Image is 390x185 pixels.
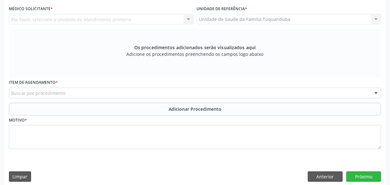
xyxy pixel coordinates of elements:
[9,116,27,125] label: Motivo
[346,171,381,182] button: Próximo
[169,106,221,112] span: Adicionar Procedimento
[9,78,58,88] label: Item de agendamento
[197,4,247,14] label: Unidade de referência
[11,90,65,96] span: Buscar por procedimento
[127,51,264,57] span: Adicione os procedimentos preenchendo os campos logo abaixo
[9,4,53,14] label: Médico Solicitante
[9,103,381,116] button: Adicionar Procedimento
[134,44,256,51] span: Os procedimentos adicionados serão visualizados aqui
[308,171,343,182] button: Anterior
